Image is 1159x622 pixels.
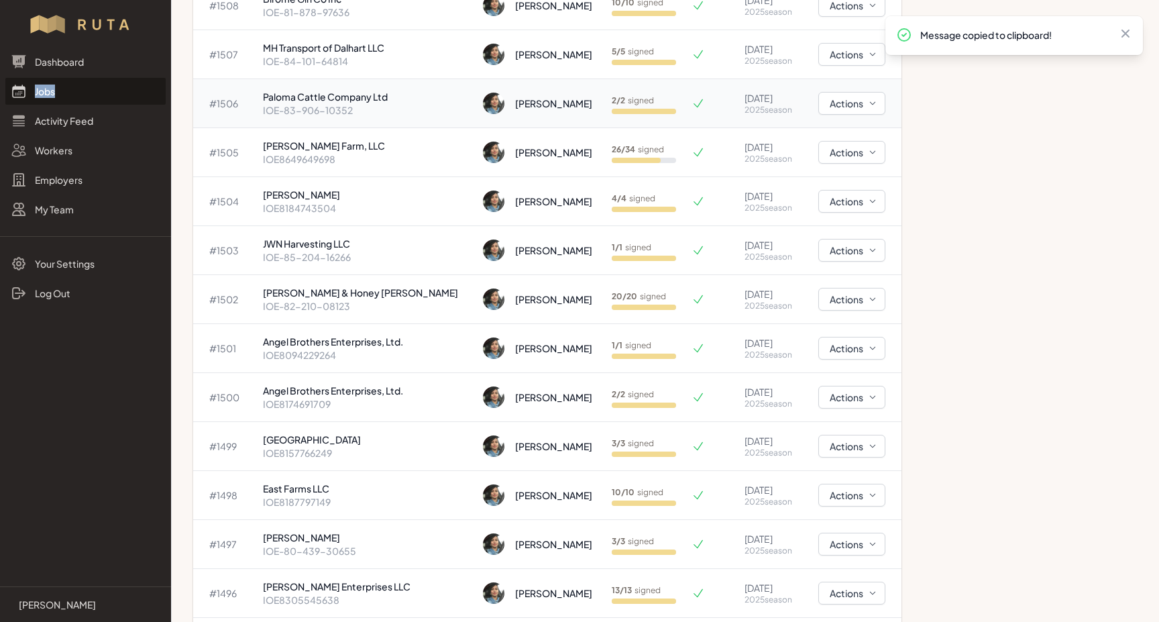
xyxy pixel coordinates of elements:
[515,146,592,159] div: [PERSON_NAME]
[263,544,472,558] p: IOE-80-439-30655
[263,446,472,460] p: IOE8157766249
[193,520,258,569] td: # 1497
[744,252,798,262] p: 2025 season
[612,95,625,105] b: 2 / 2
[920,28,1108,42] p: Message copied to clipboard!
[263,348,472,362] p: IOE8094229264
[612,291,637,301] b: 20 / 20
[263,335,472,348] p: Angel Brothers Enterprises, Ltd.
[263,5,472,19] p: IOE-81-878-97636
[193,422,258,471] td: # 1499
[818,190,885,213] button: Actions
[28,13,143,35] img: Workflow
[5,196,166,223] a: My Team
[744,385,798,399] p: [DATE]
[818,484,885,507] button: Actions
[5,280,166,307] a: Log Out
[5,107,166,134] a: Activity Feed
[263,286,472,299] p: [PERSON_NAME] & Honey [PERSON_NAME]
[612,536,654,547] p: signed
[744,546,798,556] p: 2025 season
[263,90,472,103] p: Paloma Cattle Company Ltd
[263,139,472,152] p: [PERSON_NAME] Farm, LLC
[515,293,592,306] div: [PERSON_NAME]
[263,188,472,201] p: [PERSON_NAME]
[515,342,592,355] div: [PERSON_NAME]
[744,91,798,105] p: [DATE]
[818,43,885,66] button: Actions
[744,203,798,213] p: 2025 season
[818,582,885,605] button: Actions
[612,389,625,399] b: 2 / 2
[263,531,472,544] p: [PERSON_NAME]
[744,336,798,350] p: [DATE]
[744,42,798,56] p: [DATE]
[744,581,798,594] p: [DATE]
[612,585,661,596] p: signed
[193,324,258,373] td: # 1501
[612,242,651,253] p: signed
[612,144,664,155] p: signed
[515,537,592,551] div: [PERSON_NAME]
[612,193,655,204] p: signed
[515,488,592,502] div: [PERSON_NAME]
[744,154,798,164] p: 2025 season
[612,438,625,448] b: 3 / 3
[5,250,166,277] a: Your Settings
[263,201,472,215] p: IOE8184743504
[744,483,798,497] p: [DATE]
[5,137,166,164] a: Workers
[612,536,625,546] b: 3 / 3
[263,299,472,313] p: IOE-82-210-08123
[263,384,472,397] p: Angel Brothers Enterprises, Ltd.
[193,569,258,618] td: # 1496
[818,92,885,115] button: Actions
[818,337,885,360] button: Actions
[744,301,798,311] p: 2025 season
[818,386,885,409] button: Actions
[612,340,622,350] b: 1 / 1
[263,433,472,446] p: [GEOGRAPHIC_DATA]
[263,593,472,607] p: IOE8305545638
[193,177,258,226] td: # 1504
[515,244,592,257] div: [PERSON_NAME]
[263,237,472,250] p: JWN Harvesting LLC
[263,152,472,166] p: IOE8649649698
[818,239,885,262] button: Actions
[818,141,885,164] button: Actions
[744,140,798,154] p: [DATE]
[744,399,798,409] p: 2025 season
[744,350,798,360] p: 2025 season
[193,226,258,275] td: # 1503
[612,95,654,106] p: signed
[11,598,160,611] a: [PERSON_NAME]
[744,105,798,115] p: 2025 season
[744,532,798,546] p: [DATE]
[612,46,654,57] p: signed
[263,103,472,117] p: IOE-83-906-10352
[263,54,472,68] p: IOE-84-101-64814
[744,7,798,17] p: 2025 season
[612,242,622,252] b: 1 / 1
[515,195,592,208] div: [PERSON_NAME]
[744,497,798,507] p: 2025 season
[193,30,258,79] td: # 1507
[515,97,592,110] div: [PERSON_NAME]
[515,586,592,600] div: [PERSON_NAME]
[19,598,96,611] p: [PERSON_NAME]
[744,189,798,203] p: [DATE]
[193,275,258,324] td: # 1502
[744,287,798,301] p: [DATE]
[612,585,632,595] b: 13 / 13
[612,438,654,449] p: signed
[5,78,166,105] a: Jobs
[612,487,663,498] p: signed
[5,166,166,193] a: Employers
[818,533,885,556] button: Actions
[263,397,472,411] p: IOE8174691709
[744,56,798,66] p: 2025 season
[515,439,592,453] div: [PERSON_NAME]
[818,288,885,311] button: Actions
[193,471,258,520] td: # 1498
[612,193,626,203] b: 4 / 4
